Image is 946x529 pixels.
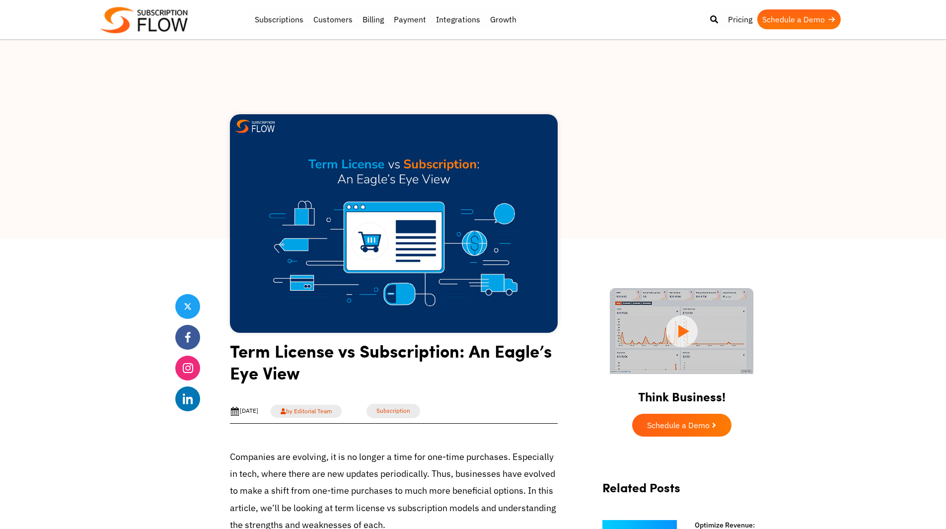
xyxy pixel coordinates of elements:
[647,421,710,429] span: Schedule a Demo
[610,288,753,374] img: intro video
[366,404,420,418] a: Subscription
[230,340,558,391] h1: Term License vs Subscription: An Eagle’s Eye View
[230,406,258,416] div: [DATE]
[308,9,358,29] a: Customers
[389,9,431,29] a: Payment
[250,9,308,29] a: Subscriptions
[101,7,188,33] img: Subscriptionflow
[757,9,841,29] a: Schedule a Demo
[485,9,521,29] a: Growth
[230,114,558,333] img: Term License vs Subscription
[592,377,771,409] h2: Think Business!
[723,9,757,29] a: Pricing
[632,414,731,437] a: Schedule a Demo
[271,405,342,418] a: by Editorial Team
[358,9,389,29] a: Billing
[602,480,761,505] h2: Related Posts
[431,9,485,29] a: Integrations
